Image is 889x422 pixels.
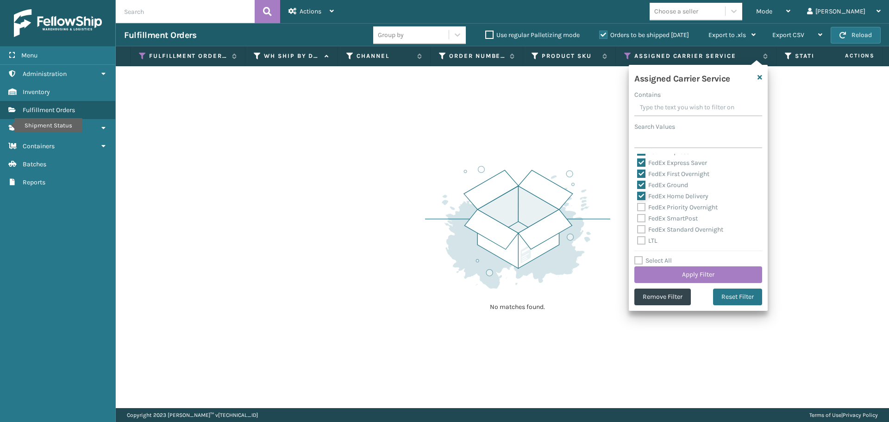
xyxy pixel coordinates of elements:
[127,408,258,422] p: Copyright 2023 [PERSON_NAME]™ v [TECHNICAL_ID]
[634,100,762,116] input: Type the text you wish to filter on
[23,160,46,168] span: Batches
[23,88,50,96] span: Inventory
[542,52,598,60] label: Product SKU
[124,30,196,41] h3: Fulfillment Orders
[634,70,730,84] h4: Assigned Carrier Service
[772,31,804,39] span: Export CSV
[795,52,851,60] label: Status
[21,51,38,59] span: Menu
[637,170,709,178] label: FedEx First Overnight
[843,412,878,418] a: Privacy Policy
[634,90,661,100] label: Contains
[23,70,67,78] span: Administration
[23,142,55,150] span: Containers
[756,7,772,15] span: Mode
[637,192,708,200] label: FedEx Home Delivery
[809,408,878,422] div: |
[708,31,746,39] span: Export to .xls
[809,412,841,418] a: Terms of Use
[634,266,762,283] button: Apply Filter
[23,124,71,132] span: Shipment Status
[634,257,672,265] label: Select All
[300,7,321,15] span: Actions
[599,31,689,39] label: Orders to be shipped [DATE]
[485,31,580,39] label: Use regular Palletizing mode
[713,289,762,305] button: Reset Filter
[357,52,413,60] label: Channel
[14,9,102,37] img: logo
[637,203,718,211] label: FedEx Priority Overnight
[264,52,320,60] label: WH Ship By Date
[637,226,723,233] label: FedEx Standard Overnight
[23,178,45,186] span: Reports
[831,27,881,44] button: Reload
[634,122,675,132] label: Search Values
[637,181,688,189] label: FedEx Ground
[637,159,707,167] label: FedEx Express Saver
[149,52,227,60] label: Fulfillment Order Id
[654,6,698,16] div: Choose a seller
[378,30,404,40] div: Group by
[637,214,698,222] label: FedEx SmartPost
[637,237,657,245] label: LTL
[449,52,505,60] label: Order Number
[23,106,75,114] span: Fulfillment Orders
[816,48,880,63] span: Actions
[634,52,758,60] label: Assigned Carrier Service
[634,289,691,305] button: Remove Filter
